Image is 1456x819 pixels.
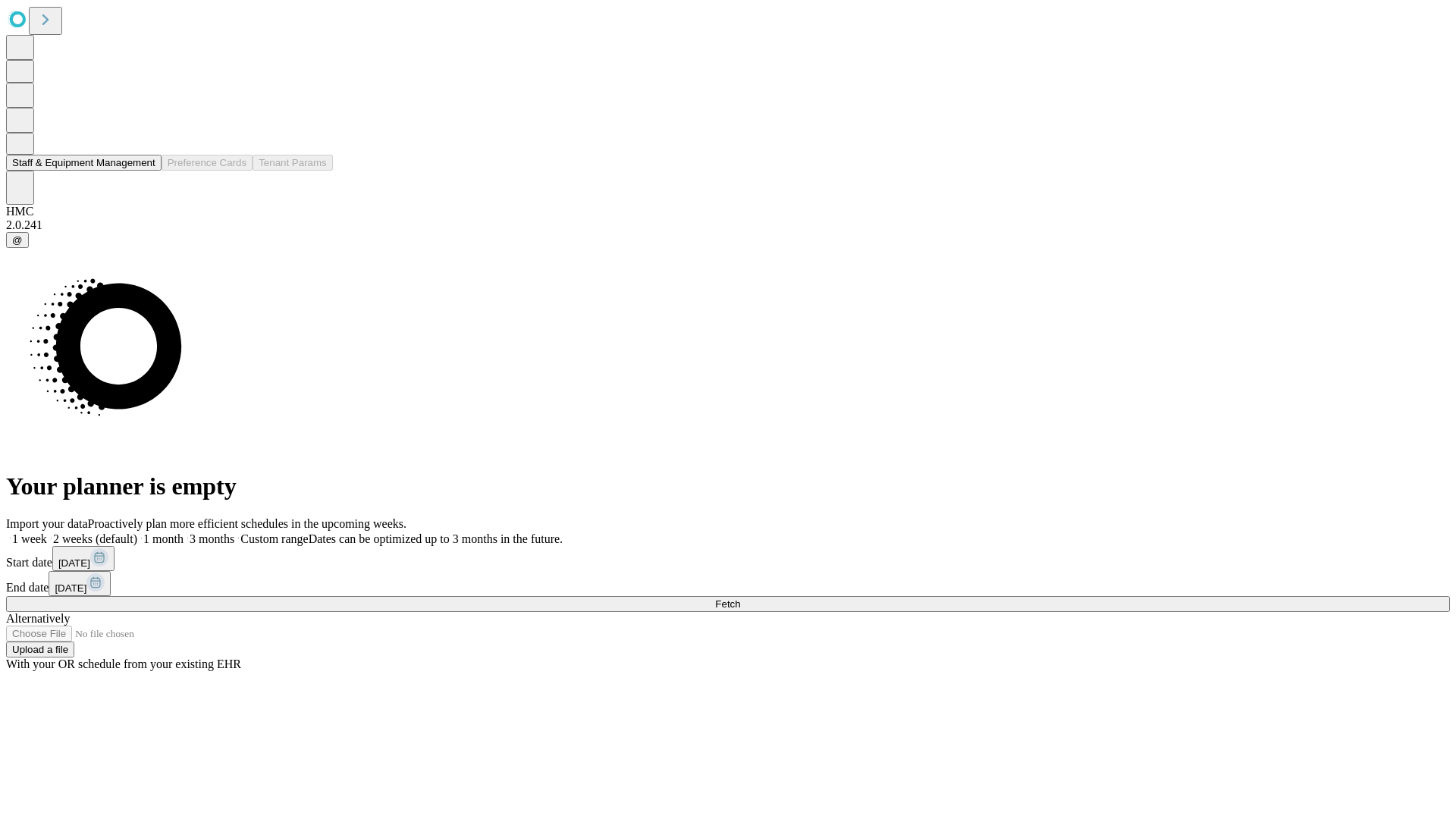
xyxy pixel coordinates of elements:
span: 3 months [190,532,234,545]
span: Alternatively [6,612,70,625]
button: Fetch [6,596,1450,612]
span: Fetch [715,598,740,610]
span: [DATE] [58,557,90,569]
div: End date [6,571,1450,596]
button: @ [6,232,29,248]
button: Preference Cards [162,155,253,171]
span: Dates can be optimized up to 3 months in the future. [309,532,563,545]
h1: Your planner is empty [6,472,1450,500]
button: [DATE] [52,546,115,571]
span: With your OR schedule from your existing EHR [6,657,241,670]
span: 1 month [143,532,184,545]
span: 2 weeks (default) [53,532,137,545]
span: [DATE] [55,582,86,594]
span: Custom range [240,532,308,545]
div: HMC [6,205,1450,218]
button: Upload a file [6,642,74,657]
div: Start date [6,546,1450,571]
span: Proactively plan more efficient schedules in the upcoming weeks. [88,517,406,530]
span: 1 week [12,532,47,545]
button: [DATE] [49,571,111,596]
button: Staff & Equipment Management [6,155,162,171]
span: Import your data [6,517,88,530]
button: Tenant Params [253,155,333,171]
span: @ [12,234,23,246]
div: 2.0.241 [6,218,1450,232]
